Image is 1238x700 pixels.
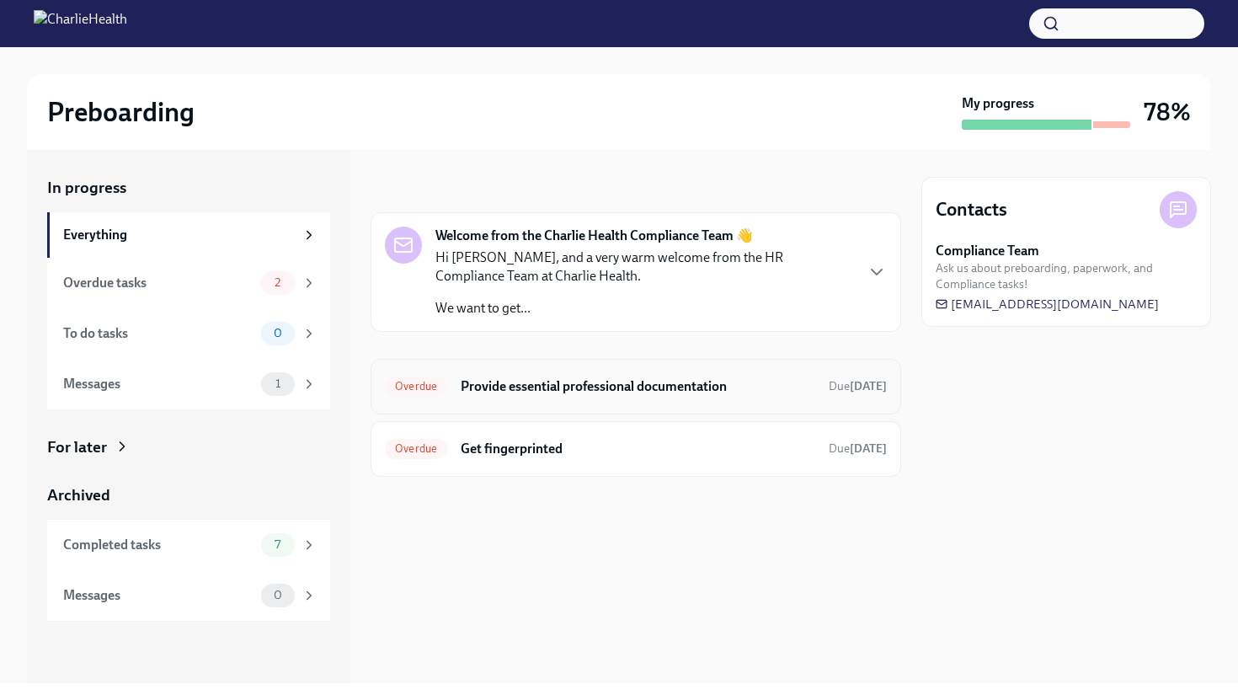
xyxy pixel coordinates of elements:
a: To do tasks0 [47,308,330,359]
h6: Provide essential professional documentation [461,377,815,396]
a: Archived [47,484,330,506]
a: Messages0 [47,570,330,621]
div: Everything [63,226,295,244]
span: 2 [264,276,291,289]
a: OverdueGet fingerprintedDue[DATE] [385,435,887,462]
span: 0 [264,589,292,601]
p: Hi [PERSON_NAME], and a very warm welcome from the HR Compliance Team at Charlie Health. [435,248,853,286]
span: 1 [265,377,291,390]
div: Overdue tasks [63,274,254,292]
h6: Get fingerprinted [461,440,815,458]
h4: Contacts [936,197,1007,222]
strong: My progress [962,94,1034,113]
span: Overdue [385,380,447,393]
strong: Welcome from the Charlie Health Compliance Team 👋 [435,227,753,245]
span: Ask us about preboarding, paperwork, and Compliance tasks! [936,260,1197,292]
a: OverdueProvide essential professional documentationDue[DATE] [385,373,887,400]
strong: [DATE] [850,379,887,393]
div: Messages [63,586,254,605]
span: Due [829,441,887,456]
div: To do tasks [63,324,254,343]
a: Everything [47,212,330,258]
img: CharlieHealth [34,10,127,37]
p: We want to get... [435,299,853,318]
strong: Compliance Team [936,242,1039,260]
a: Messages1 [47,359,330,409]
div: Messages [63,375,254,393]
span: 0 [264,327,292,339]
h3: 78% [1144,97,1191,127]
div: In progress [371,177,450,199]
span: August 25th, 2025 10:00 [829,441,887,457]
a: Completed tasks7 [47,520,330,570]
div: For later [47,436,107,458]
span: August 24th, 2025 10:00 [829,378,887,394]
span: Due [829,379,887,393]
a: In progress [47,177,330,199]
a: Overdue tasks2 [47,258,330,308]
div: Completed tasks [63,536,254,554]
a: [EMAIL_ADDRESS][DOMAIN_NAME] [936,296,1159,313]
span: 7 [264,538,291,551]
strong: [DATE] [850,441,887,456]
span: Overdue [385,442,447,455]
h2: Preboarding [47,95,195,129]
a: For later [47,436,330,458]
